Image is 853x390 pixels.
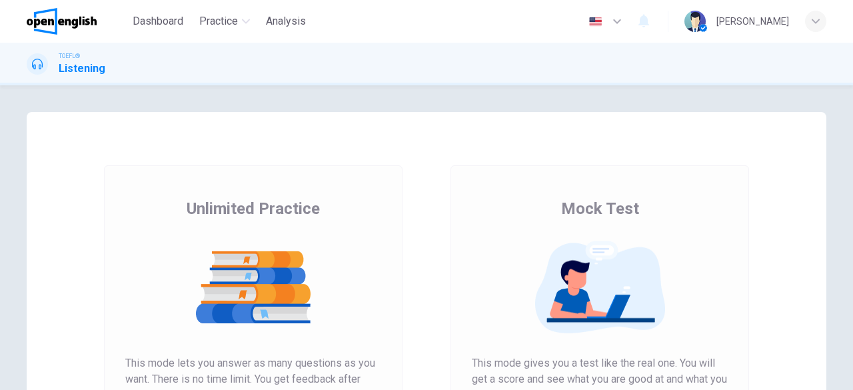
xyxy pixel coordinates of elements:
button: Dashboard [127,9,189,33]
img: Profile picture [684,11,706,32]
button: Practice [194,9,255,33]
span: Mock Test [561,198,639,219]
a: OpenEnglish logo [27,8,127,35]
span: Practice [199,13,238,29]
span: Analysis [266,13,306,29]
span: TOEFL® [59,51,80,61]
button: Analysis [261,9,311,33]
img: en [587,17,604,27]
div: [PERSON_NAME] [716,13,789,29]
span: Unlimited Practice [187,198,320,219]
h1: Listening [59,61,105,77]
img: OpenEnglish logo [27,8,97,35]
span: Dashboard [133,13,183,29]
